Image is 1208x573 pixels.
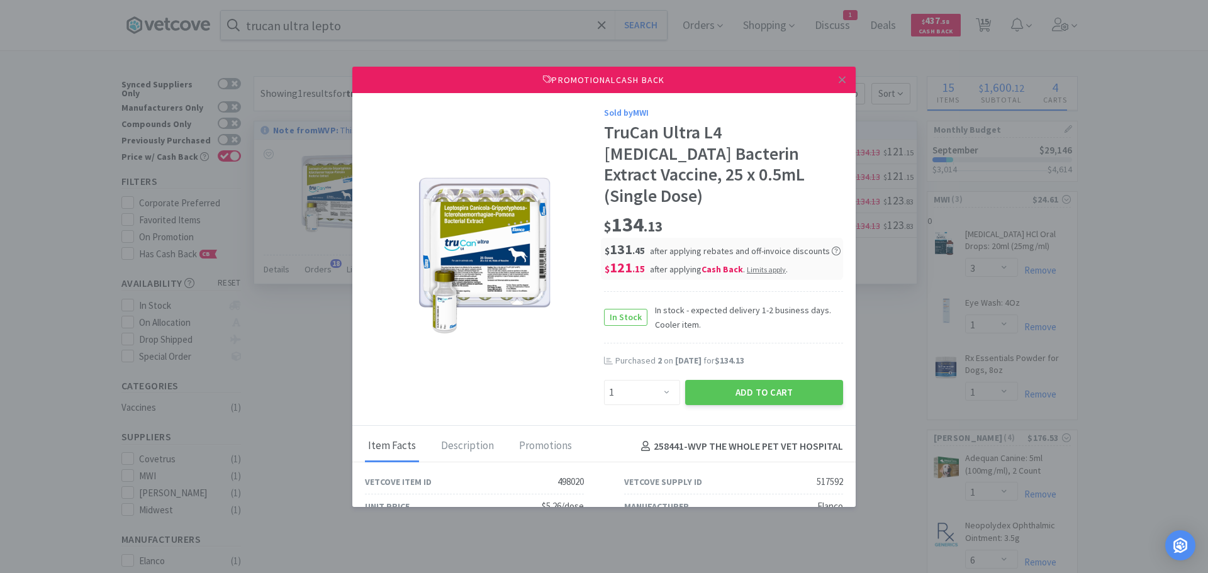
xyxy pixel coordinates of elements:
[615,355,843,367] div: Purchased on for
[624,499,689,513] div: Manufacturer
[675,355,702,366] span: [DATE]
[604,122,843,206] div: TruCan Ultra L4 [MEDICAL_DATA] Bacterin Extract Vaccine, 25 x 0.5mL (Single Dose)
[702,264,743,275] i: Cash Back
[715,355,744,366] span: $134.13
[516,431,575,462] div: Promotions
[605,240,645,258] span: 131
[1165,530,1195,560] div: Open Intercom Messenger
[604,106,843,120] div: Sold by MWI
[365,431,419,462] div: Item Facts
[624,475,702,489] div: Vetcove Supply ID
[632,263,645,275] span: . 15
[365,475,432,489] div: Vetcove Item ID
[685,380,843,405] button: Add to Cart
[604,218,612,235] span: $
[650,264,788,275] span: after applying .
[557,474,584,489] div: 498020
[647,303,843,331] span: In stock - expected delivery 1-2 business days. Cooler item.
[605,259,645,276] span: 121
[817,499,843,514] div: Elanco
[352,67,856,93] div: Promotional Cash Back
[542,499,584,514] div: $5.26/dose
[605,263,610,275] span: $
[650,245,841,257] span: after applying rebates and off-invoice discounts
[605,309,647,325] span: In Stock
[636,438,843,455] h4: 258441 - WVP THE WHOLE PET VET HOSPITAL
[747,264,788,275] div: .
[365,499,410,513] div: Unit Price
[438,431,497,462] div: Description
[817,474,843,489] div: 517592
[605,245,610,257] span: $
[644,218,663,235] span: . 13
[632,245,645,257] span: . 45
[403,174,566,337] img: 8d0ccceaca90455081799fcff137b15b_517592.png
[604,212,663,237] span: 134
[747,265,786,274] span: Limits apply
[657,355,662,366] span: 2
